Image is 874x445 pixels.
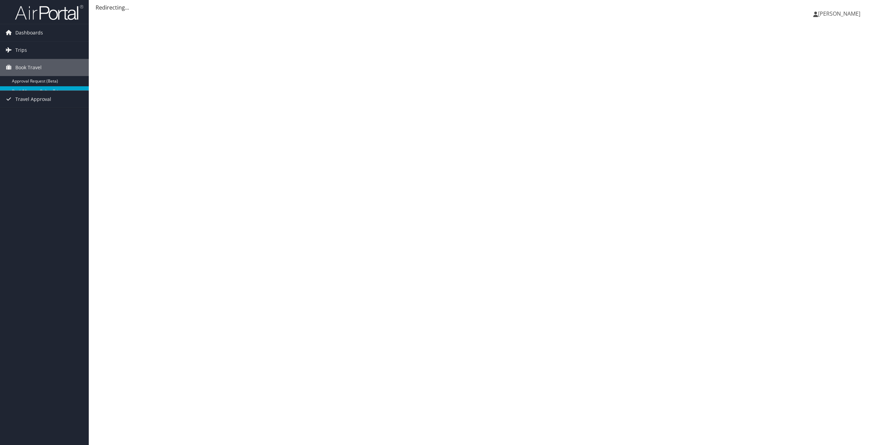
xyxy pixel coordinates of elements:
[15,4,83,20] img: airportal-logo.png
[15,24,43,41] span: Dashboards
[15,59,42,76] span: Book Travel
[818,10,860,17] span: [PERSON_NAME]
[15,42,27,59] span: Trips
[96,3,867,12] div: Redirecting...
[15,91,51,108] span: Travel Approval
[813,3,867,24] a: [PERSON_NAME]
